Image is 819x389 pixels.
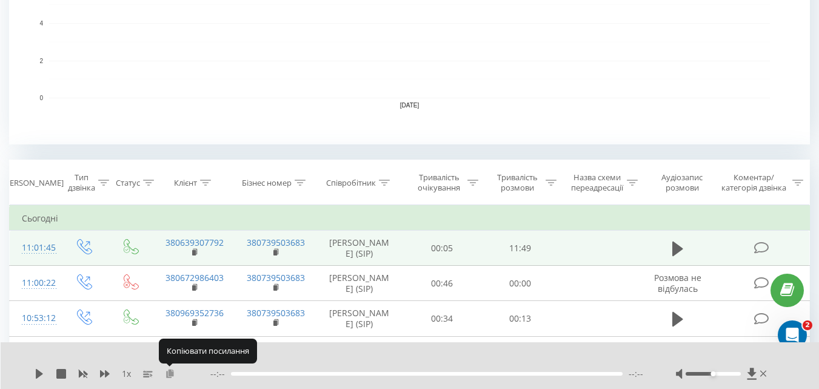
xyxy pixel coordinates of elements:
span: 2 [803,320,812,330]
div: Співробітник [326,178,376,188]
td: Сьогодні [10,206,810,231]
text: 0 [39,95,43,101]
div: Коментар/категорія дзвінка [718,172,789,193]
text: 2 [39,58,43,64]
td: 11:49 [481,231,560,266]
td: 00:46 [403,266,481,301]
div: Клієнт [174,178,197,188]
div: Accessibility label [710,371,715,376]
span: --:-- [629,368,643,380]
td: 00:46 [403,336,481,371]
div: 10:53:12 [22,306,47,330]
td: 00:05 [403,231,481,266]
td: 00:34 [403,301,481,336]
a: 380672986403 [165,272,224,283]
div: 11:01:45 [22,236,47,260]
text: [DATE] [400,102,420,109]
div: Тривалість розмови [492,172,543,193]
iframe: Intercom live chat [778,320,807,350]
text: 4 [39,20,43,27]
div: [PERSON_NAME] [2,178,64,188]
div: Бізнес номер [242,178,292,188]
td: [PERSON_NAME] (SIP) [316,266,403,301]
div: Тривалість очікування [414,172,464,193]
span: Розмова не відбулась [654,272,701,294]
a: 380739503683 [247,272,305,283]
td: 00:00 [481,336,560,371]
div: Статус [116,178,140,188]
td: 00:00 [481,266,560,301]
span: --:-- [210,368,231,380]
a: 380969352736 [165,307,224,319]
td: [PERSON_NAME] (SIP) [316,231,403,266]
div: Копіювати посилання [159,339,257,363]
a: 380639307792 [165,237,224,248]
span: 1 x [122,368,131,380]
div: Аудіозапис розмови [652,172,713,193]
a: 380739503683 [247,307,305,319]
td: [PERSON_NAME] (SIP) [316,301,403,336]
div: Назва схеми переадресації [570,172,624,193]
div: 11:00:22 [22,271,47,295]
td: [PERSON_NAME] (SIP) [316,336,403,371]
td: 00:13 [481,301,560,336]
div: Тип дзвінка [68,172,95,193]
a: 380739503683 [247,237,305,248]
